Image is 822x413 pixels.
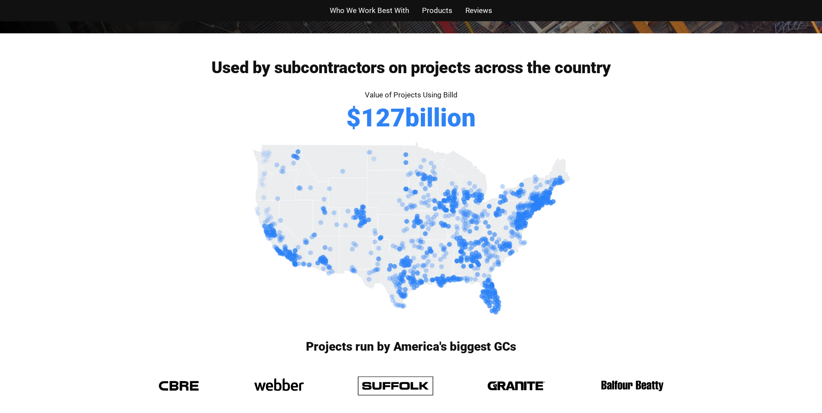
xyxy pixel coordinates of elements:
span: $ [346,105,361,130]
span: Value of Projects Using Billd [365,90,458,99]
h3: Projects run by America's biggest GCs [151,341,671,353]
a: Who We Work Best With [330,4,409,17]
span: billion [405,105,476,130]
span: 127 [361,105,405,130]
a: Reviews [465,4,492,17]
a: Products [422,4,452,17]
h2: Used by subcontractors on projects across the country [151,59,671,76]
